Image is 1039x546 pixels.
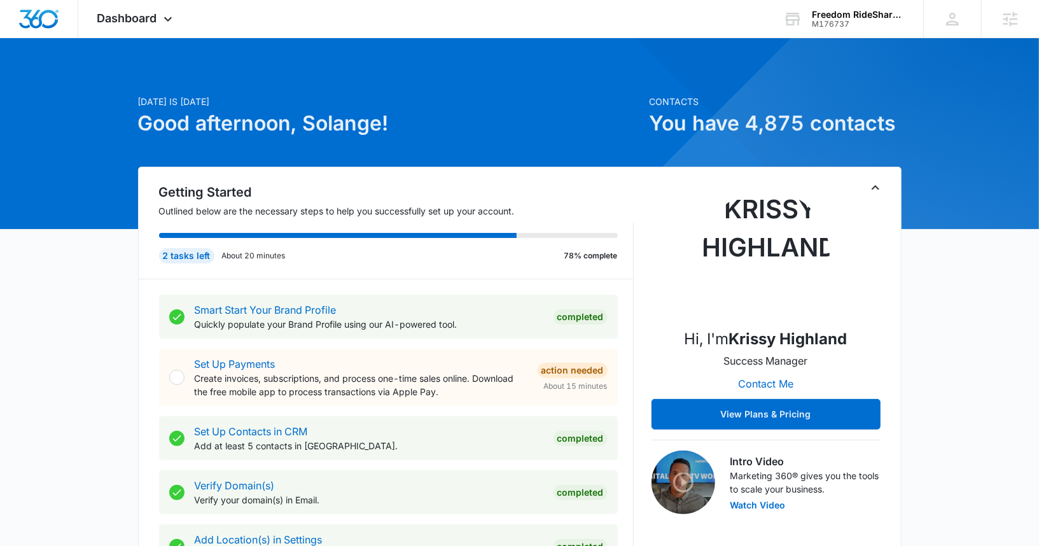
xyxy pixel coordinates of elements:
[730,469,881,496] p: Marketing 360® gives you the tools to scale your business.
[195,493,543,507] p: Verify your domain(s) in Email.
[159,248,214,263] div: 2 tasks left
[730,501,786,510] button: Watch Video
[652,451,715,514] img: Intro Video
[195,425,308,438] a: Set Up Contacts in CRM
[812,10,905,20] div: account name
[564,250,618,262] p: 78% complete
[554,485,608,500] div: Completed
[97,11,157,25] span: Dashboard
[685,328,847,351] p: Hi, I'm
[650,95,902,108] p: Contacts
[702,190,830,318] img: Krissy Highland
[195,439,543,452] p: Add at least 5 contacts in [GEOGRAPHIC_DATA].
[538,363,608,378] div: Action Needed
[725,368,806,399] button: Contact Me
[650,108,902,139] h1: You have 4,875 contacts
[195,358,275,370] a: Set Up Payments
[159,204,634,218] p: Outlined below are the necessary steps to help you successfully set up your account.
[730,454,881,469] h3: Intro Video
[138,95,642,108] p: [DATE] is [DATE]
[729,330,847,348] strong: Krissy Highland
[195,479,275,492] a: Verify Domain(s)
[195,304,337,316] a: Smart Start Your Brand Profile
[195,318,543,331] p: Quickly populate your Brand Profile using our AI-powered tool.
[138,108,642,139] h1: Good afternoon, Solange!
[544,381,608,392] span: About 15 minutes
[868,180,883,195] button: Toggle Collapse
[222,250,286,262] p: About 20 minutes
[195,533,323,546] a: Add Location(s) in Settings
[195,372,527,398] p: Create invoices, subscriptions, and process one-time sales online. Download the free mobile app t...
[159,183,634,202] h2: Getting Started
[554,309,608,325] div: Completed
[652,399,881,430] button: View Plans & Pricing
[724,353,808,368] p: Success Manager
[554,431,608,446] div: Completed
[812,20,905,29] div: account id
